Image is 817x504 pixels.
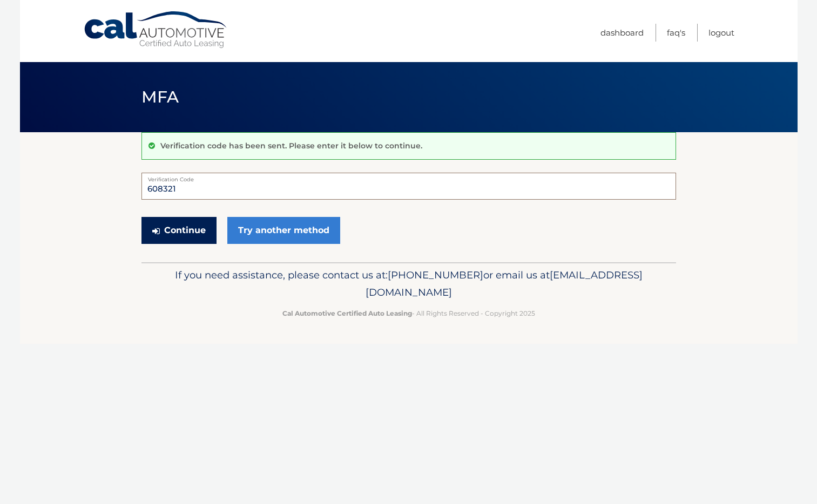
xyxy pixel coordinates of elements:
[366,269,643,298] span: [EMAIL_ADDRESS][DOMAIN_NAME]
[708,24,734,42] a: Logout
[141,173,676,181] label: Verification Code
[600,24,644,42] a: Dashboard
[148,267,669,301] p: If you need assistance, please contact us at: or email us at
[227,217,340,244] a: Try another method
[141,87,179,107] span: MFA
[83,11,229,49] a: Cal Automotive
[148,308,669,319] p: - All Rights Reserved - Copyright 2025
[141,217,217,244] button: Continue
[160,141,422,151] p: Verification code has been sent. Please enter it below to continue.
[141,173,676,200] input: Verification Code
[667,24,685,42] a: FAQ's
[282,309,412,317] strong: Cal Automotive Certified Auto Leasing
[388,269,483,281] span: [PHONE_NUMBER]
